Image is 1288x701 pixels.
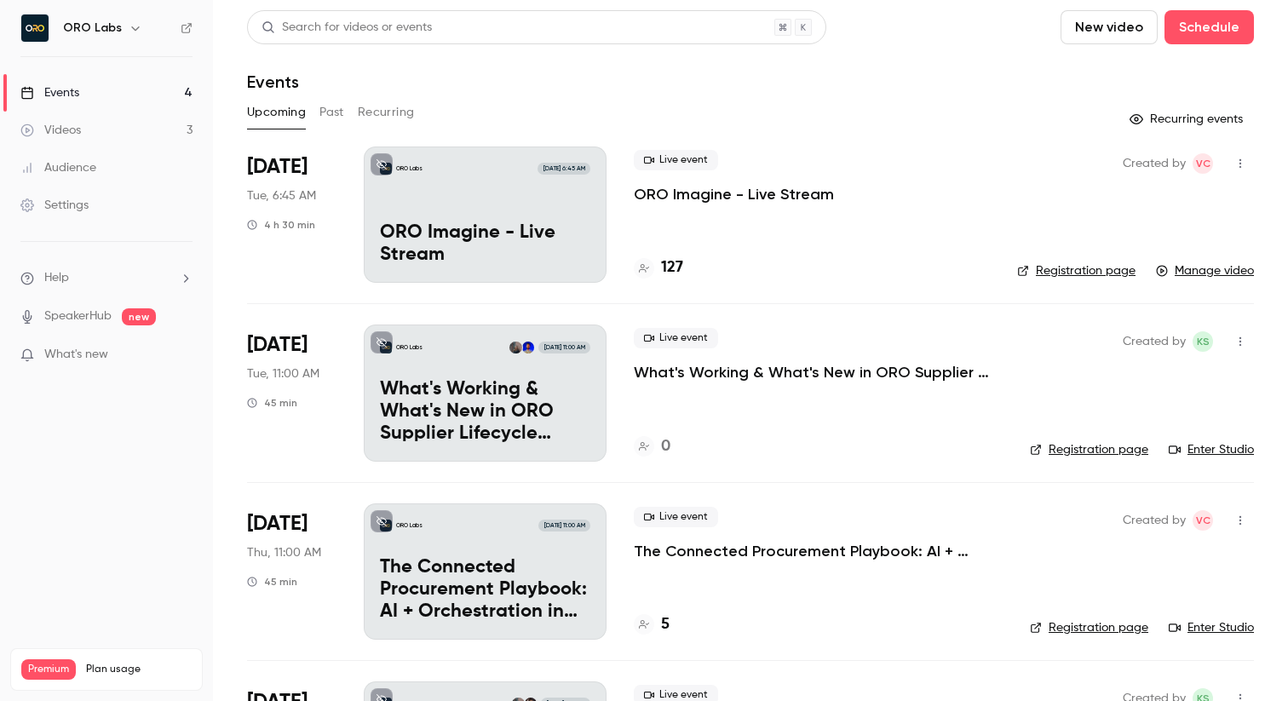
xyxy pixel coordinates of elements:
span: [DATE] 11:00 AM [538,342,589,353]
span: [DATE] [247,153,308,181]
h1: Events [247,72,299,92]
button: Recurring [358,99,415,126]
h4: 0 [661,435,670,458]
span: Live event [634,328,718,348]
div: Search for videos or events [262,19,432,37]
a: What's Working & What's New in ORO Supplier Lifecycle Mangement [634,362,1003,382]
h6: ORO Labs [63,20,122,37]
div: Oct 16 Thu, 11:00 AM (America/Detroit) [247,503,336,640]
h4: 5 [661,613,670,636]
a: Registration page [1017,262,1136,279]
button: Upcoming [247,99,306,126]
span: Thu, 11:00 AM [247,544,321,561]
a: Enter Studio [1169,441,1254,458]
span: Vlad Croitoru [1193,153,1213,174]
a: The Connected Procurement Playbook: AI + Orchestration in Action [634,541,1003,561]
div: Settings [20,197,89,214]
span: [DATE] [247,331,308,359]
p: What's Working & What's New in ORO Supplier Lifecycle Mangement [380,379,590,445]
span: [DATE] 11:00 AM [538,520,589,531]
a: What's Working & What's New in ORO Supplier Lifecycle MangementORO LabsHrishi KaikiniKelli Stanle... [364,325,607,461]
iframe: Noticeable Trigger [172,348,193,363]
a: Manage video [1156,262,1254,279]
div: 45 min [247,575,297,589]
p: ORO Labs [396,164,423,173]
span: What's new [44,346,108,364]
div: Oct 7 Tue, 12:45 PM (Europe/Amsterdam) [247,147,336,283]
a: Registration page [1030,441,1148,458]
div: Videos [20,122,81,139]
div: Oct 14 Tue, 10:00 AM (America/Chicago) [247,325,336,461]
div: Events [20,84,79,101]
a: SpeakerHub [44,307,112,325]
span: Live event [634,507,718,527]
img: ORO Labs [21,14,49,42]
li: help-dropdown-opener [20,269,193,287]
span: new [122,308,156,325]
span: KS [1197,331,1210,352]
span: Created by [1123,153,1186,174]
button: Schedule [1164,10,1254,44]
p: The Connected Procurement Playbook: AI + Orchestration in Action [380,557,590,623]
span: Help [44,269,69,287]
p: ORO Labs [396,343,423,352]
div: Audience [20,159,96,176]
img: Hrishi Kaikini [522,342,534,353]
div: 4 h 30 min [247,218,315,232]
span: Created by [1123,510,1186,531]
p: ORO Labs [396,521,423,530]
p: ORO Imagine - Live Stream [380,222,590,267]
a: 5 [634,613,670,636]
a: ORO Imagine - Live Stream [634,184,834,204]
button: Recurring events [1122,106,1254,133]
span: Tue, 11:00 AM [247,365,319,382]
span: [DATE] 6:45 AM [538,163,589,175]
a: Registration page [1030,619,1148,636]
a: 127 [634,256,683,279]
a: The Connected Procurement Playbook: AI + Orchestration in ActionORO Labs[DATE] 11:00 AMThe Connec... [364,503,607,640]
a: Enter Studio [1169,619,1254,636]
span: Live event [634,150,718,170]
button: Past [319,99,344,126]
span: Premium [21,659,76,680]
img: Kelli Stanley [509,342,521,353]
span: Tue, 6:45 AM [247,187,316,204]
span: VC [1196,153,1210,174]
span: Plan usage [86,663,192,676]
a: 0 [634,435,670,458]
span: Vlad Croitoru [1193,510,1213,531]
h4: 127 [661,256,683,279]
span: Kelli Stanley [1193,331,1213,352]
span: Created by [1123,331,1186,352]
div: 45 min [247,396,297,410]
a: ORO Imagine - Live StreamORO Labs[DATE] 6:45 AMORO Imagine - Live Stream [364,147,607,283]
button: New video [1061,10,1158,44]
span: [DATE] [247,510,308,537]
span: VC [1196,510,1210,531]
